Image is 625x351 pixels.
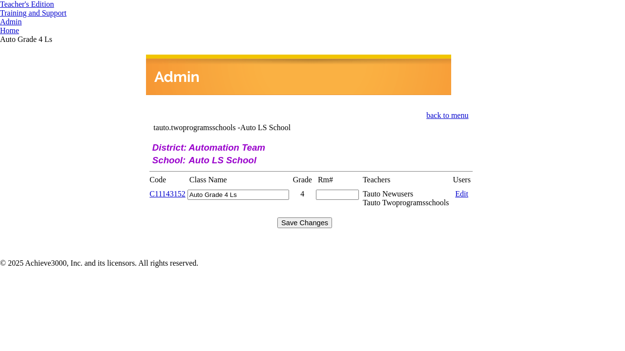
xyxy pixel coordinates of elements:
input: Save Changes [277,217,332,228]
img: teacher_arrow.png [54,2,59,7]
td: Rm# [318,175,357,184]
nobr: Auto LS School [240,123,291,132]
b: District: [152,142,187,153]
img: teacher_arrow_small.png [66,13,70,16]
td: Auto LS School [188,155,471,166]
td: Grade [293,175,312,184]
img: header [146,55,451,95]
a: Edit [455,190,468,198]
td: Code [149,175,183,184]
td: Automation Team [188,142,471,154]
span: 4 [300,190,304,198]
td: Class Name [189,175,287,184]
td: Users [453,175,470,184]
td: Teachers [363,175,447,184]
a: C11143152 [149,190,185,198]
td: tauto.twoprogramsschools - [153,123,347,132]
td: Tauto Newusers Tauto Twoprogramsschools [363,190,449,207]
b: School: [152,155,186,165]
a: back to menu [426,111,468,119]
